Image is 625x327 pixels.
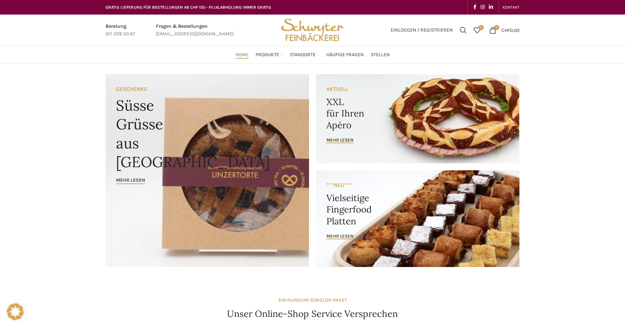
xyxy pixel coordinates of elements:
a: Infobox link [156,23,234,38]
a: Site logo [278,27,347,33]
a: Standorte [290,48,319,62]
div: Main navigation [102,48,523,62]
a: Facebook social link [471,2,478,12]
a: Instagram social link [478,2,487,12]
a: Home [235,48,249,62]
span: KONTAKT [502,5,519,10]
span: GRATIS LIEFERUNG FÜR BESTELLUNGEN AB CHF 150 - FILIALABHOLUNG IMMER GRATIS [106,5,271,10]
bdi: 0.00 [501,27,519,33]
a: Banner link [316,170,519,267]
span: Produkte [256,52,279,58]
div: Meine Wunschliste [470,23,484,37]
a: Infobox link [106,23,135,38]
a: 0 [470,23,484,37]
a: 0 CHF0.00 [486,23,523,37]
strong: EIN RUNDUM-SORGLOS-PAKET [278,297,347,303]
span: CHF [501,27,510,33]
span: Home [235,52,249,58]
a: Produkte [256,48,283,62]
span: Einloggen / Registrieren [391,28,453,33]
div: Secondary navigation [499,0,523,14]
a: Einloggen / Registrieren [387,23,456,37]
h4: Unser Online-Shop Service Versprechen [227,308,398,320]
img: Bäckerei Schwyter [278,15,347,46]
a: KONTAKT [502,0,519,14]
a: Häufige Fragen [326,48,364,62]
span: Stellen [371,52,390,58]
a: Banner link [316,74,519,163]
a: Stellen [371,48,390,62]
span: Standorte [290,52,316,58]
span: Häufige Fragen [326,52,364,58]
a: Banner link [106,74,309,267]
span: 0 [478,25,484,30]
a: Suchen [456,23,470,37]
span: 0 [494,25,499,30]
a: Linkedin social link [487,2,495,12]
